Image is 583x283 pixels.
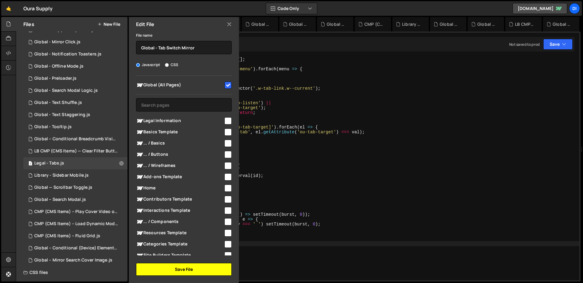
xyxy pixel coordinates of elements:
[165,62,178,68] label: CSS
[136,263,232,276] button: Save File
[34,112,90,118] div: Global - Text Staggering.js
[23,36,128,48] div: 14937/44471.js
[34,185,92,190] div: Global — Scrollbar Toggle.js
[136,128,223,136] span: Basics Template
[23,157,128,169] div: 14937/44975.js
[34,258,112,263] div: Global – Mirror Search Cover Image.js
[136,117,223,125] span: Legal Information
[136,185,223,192] span: Home
[34,197,86,202] div: Global – Search Modal.js
[477,21,497,27] div: Global - Notification Toasters.js
[136,62,160,68] label: Javascript
[136,63,140,67] input: Javascript
[97,22,120,27] button: New File
[34,64,84,69] div: Global - Offline Mode.js
[23,97,128,109] div: 14937/44779.js
[23,21,34,28] h2: Files
[34,124,72,130] div: Global - Tooltip.js
[364,21,384,27] div: CMP (CMS Page) - Rich Text Highlight Pill.js
[136,218,223,225] span: ... / Components
[136,82,223,89] span: Global (All Pages)
[136,207,223,214] span: Interactions Template
[34,245,118,251] div: Global – Conditional (Device) Element Visibility.js
[34,209,118,215] div: CMP (CMS Items) – Play Cover Video on Hover.js
[23,85,128,97] div: 14937/44851.js
[23,181,128,194] div: 14937/39947.js
[23,230,128,242] div: 14937/38918.js
[569,3,580,14] a: Di
[23,206,130,218] div: 14937/38901.js
[266,3,317,14] button: Code Only
[513,3,567,14] a: [DOMAIN_NAME]
[23,218,130,230] div: 14937/38910.js
[251,21,271,27] div: Global - Search Modal Logic.js
[34,39,80,45] div: Global - Mirror Click.js
[23,254,128,266] div: 14937/38911.js
[23,133,130,145] div: 14937/44170.js
[136,140,223,147] span: ... / Basics
[289,21,309,27] div: Global - Text Staggering.js
[136,41,232,54] input: Name
[23,145,130,157] div: 14937/43376.js
[136,162,223,169] span: ... / Wireframes
[23,121,128,133] div: 14937/44562.js
[136,32,152,38] label: File name
[136,252,223,259] span: Site Builders Template
[34,100,82,105] div: Global - Text Shuffle.js
[136,21,154,28] h2: Edit File
[440,21,459,27] div: Global - Offline Mode.js
[136,173,223,181] span: Add-ons Template
[23,60,128,72] div: 14937/44586.js
[23,169,128,181] div: 14937/44593.js
[34,136,118,142] div: Global – Conditional Breadcrumb Visibility.js
[34,52,101,57] div: Global - Notification Toasters.js
[34,161,64,166] div: Legal - Tabs.js
[23,48,128,60] div: 14937/44585.js
[1,1,16,16] a: 🤙
[34,233,100,239] div: CMP (CMS Items) – Fluid Grid.js
[23,194,128,206] div: 14937/38913.js
[509,42,540,47] div: Not saved to prod
[23,72,128,85] div: 14937/43958.js
[136,151,223,158] span: ... / Buttons
[34,221,118,227] div: CMP (CMS Items) – Load Dynamic Modal (AJAX).js
[34,88,98,93] div: Global - Search Modal Logic.js
[165,63,169,67] input: CSS
[136,229,223,237] span: Resources Template
[136,241,223,248] span: Categories Template
[34,173,89,178] div: Library - Sidebar Mobile.js
[23,109,128,121] div: 14937/44781.js
[136,98,232,112] input: Search pages
[29,161,32,166] span: 1
[515,21,534,27] div: LB CMP (CMS Items) — Clear Filter Buttons.js
[553,21,572,27] div: Global - Copy To Clipboard.js
[136,196,223,203] span: Contributors Template
[34,76,77,81] div: Global - Preloader.js
[23,5,53,12] div: Oura Supply
[16,266,128,278] div: CSS files
[402,21,421,27] div: Library - Sidebar Mobile.js
[23,242,130,254] div: 14937/38915.js
[327,21,346,27] div: Global - Text Shuffle.js
[34,148,118,154] div: LB CMP (CMS Items) — Clear Filter Buttons.js
[543,39,573,50] button: Save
